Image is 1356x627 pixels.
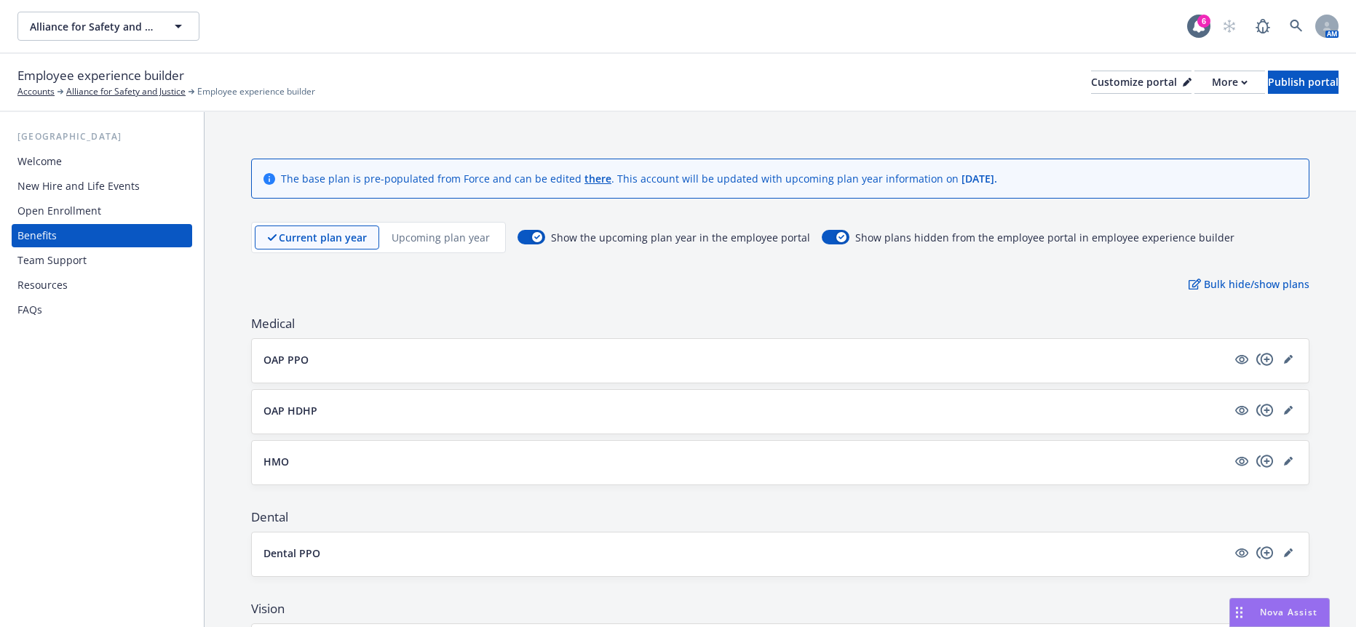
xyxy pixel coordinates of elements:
button: Alliance for Safety and Justice [17,12,199,41]
a: Team Support [12,249,192,272]
div: Resources [17,273,68,297]
span: [DATE] . [962,172,997,185]
div: Drag to move [1230,599,1248,626]
a: Start snowing [1215,12,1244,41]
button: Publish portal [1268,71,1339,94]
span: . This account will be updated with upcoming plan year information on [611,172,962,185]
p: OAP HDHP [263,403,317,418]
a: editPencil [1280,452,1297,470]
a: Report a Bug [1248,12,1277,41]
p: Upcoming plan year [392,230,490,245]
button: More [1194,71,1265,94]
span: Vision [251,600,1309,618]
div: New Hire and Life Events [17,175,140,198]
button: Customize portal [1091,71,1192,94]
a: copyPlus [1256,544,1274,562]
div: Customize portal [1091,71,1192,93]
a: New Hire and Life Events [12,175,192,198]
a: visible [1233,402,1250,419]
button: Dental PPO [263,546,1227,561]
p: Dental PPO [263,546,320,561]
a: copyPlus [1256,402,1274,419]
a: editPencil [1280,544,1297,562]
div: More [1212,71,1248,93]
a: Alliance for Safety and Justice [66,85,186,98]
p: OAP PPO [263,352,309,367]
a: Accounts [17,85,55,98]
span: Alliance for Safety and Justice [30,19,156,34]
a: editPencil [1280,351,1297,368]
div: Team Support [17,249,87,272]
p: HMO [263,454,289,469]
p: Bulk hide/show plans [1189,276,1309,292]
a: Resources [12,273,192,297]
a: Welcome [12,150,192,173]
div: Open Enrollment [17,199,101,223]
span: Show the upcoming plan year in the employee portal [551,230,810,245]
span: Employee experience builder [197,85,315,98]
p: Current plan year [279,230,367,245]
span: Nova Assist [1260,606,1317,618]
div: Publish portal [1268,71,1339,93]
a: there [584,172,611,185]
div: [GEOGRAPHIC_DATA] [12,129,192,144]
a: Open Enrollment [12,199,192,223]
div: FAQs [17,298,42,322]
span: Medical [251,315,1309,332]
a: visible [1233,544,1250,562]
a: Benefits [12,224,192,247]
div: Benefits [17,224,57,247]
span: Show plans hidden from the employee portal in employee experience builder [855,230,1234,245]
span: Dental [251,508,1309,526]
span: The base plan is pre-populated from Force and can be edited [281,172,584,185]
a: visible [1233,452,1250,470]
button: OAP PPO [263,352,1227,367]
button: OAP HDHP [263,403,1227,418]
span: Employee experience builder [17,66,184,85]
a: copyPlus [1256,452,1274,470]
a: editPencil [1280,402,1297,419]
div: 6 [1197,15,1210,28]
button: HMO [263,454,1227,469]
div: Welcome [17,150,62,173]
button: Nova Assist [1229,598,1330,627]
a: FAQs [12,298,192,322]
a: Search [1282,12,1311,41]
a: visible [1233,351,1250,368]
a: copyPlus [1256,351,1274,368]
